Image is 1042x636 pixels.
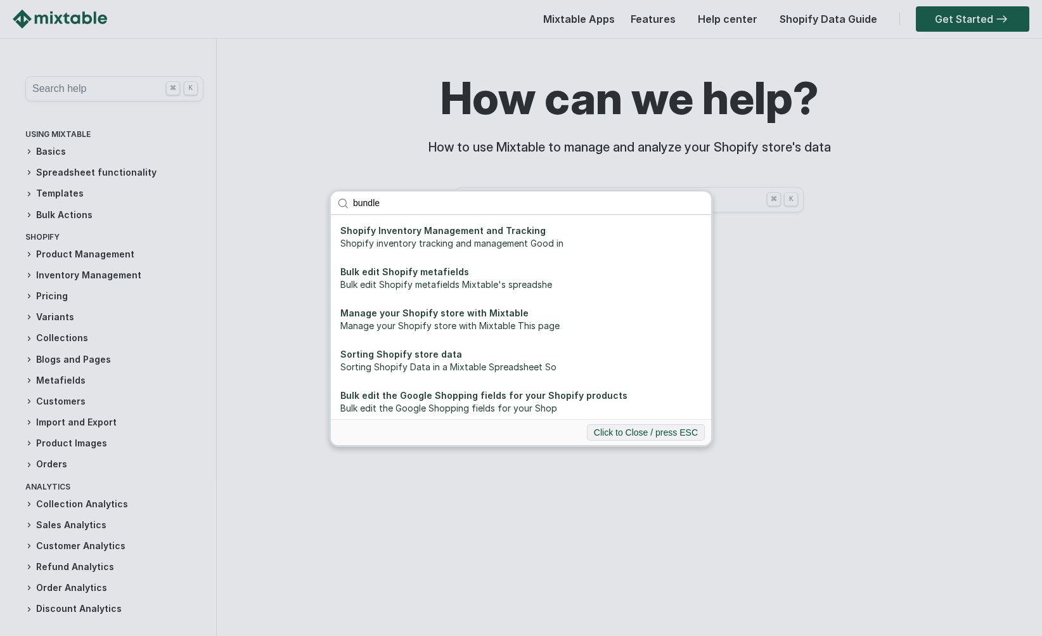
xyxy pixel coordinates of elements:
div: Shopify inventory tracking and management Good in [340,237,702,250]
a: Sorting Shopify store dataSorting Shopify Data in a Mixtable Spreadsheet So [334,342,708,380]
div: Bulk edit Shopify metafields [340,266,702,278]
a: Manage your Shopify store with MixtableManage your Shopify store with Mixtable This page [334,301,708,339]
div: Sorting Shopify store data [340,348,702,361]
div: Manage your Shopify store with Mixtable This page [340,320,702,332]
a: Bulk edit Shopify metafieldsBulk edit Shopify metafields Mixtable's spreadshe [334,259,708,297]
input: Search [347,191,711,214]
a: Bulk edit the Google Shopping fields for your Shopify productsBulk edit the Google Shopping field... [334,383,708,421]
div: Shopify Inventory Management and Tracking [340,224,702,237]
div: Bulk edit the Google Shopping fields for your Shopify products [340,389,702,402]
div: Bulk edit the Google Shopping fields for your Shop [340,402,702,415]
div: Manage your Shopify store with Mixtable [340,307,702,320]
img: search [337,198,349,209]
div: Bulk edit Shopify metafields Mixtable's spreadshe [340,278,702,291]
a: Shopify Inventory Management and TrackingShopify inventory tracking and management Good in [334,218,708,256]
div: Sorting Shopify Data in a Mixtable Spreadsheet So [340,361,702,373]
button: Click to Close / press ESC [587,424,705,441]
